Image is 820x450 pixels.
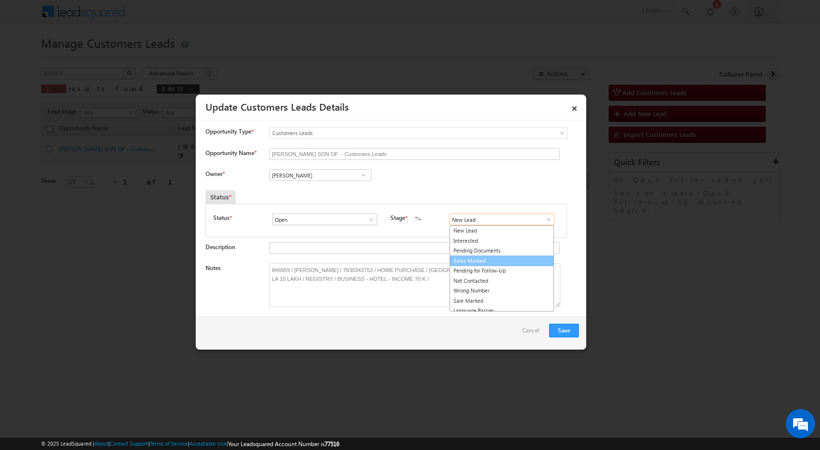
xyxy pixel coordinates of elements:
[205,127,251,136] span: Opportunity Type
[94,440,108,447] a: About
[450,226,553,236] a: New Lead
[450,255,554,267] a: Sales Marked
[450,306,553,316] a: Language Barrier
[205,99,349,113] a: Update Customers Leads Details
[450,214,554,225] input: Type to Search
[269,127,568,139] a: Customers Leads
[41,439,339,449] span: © 2025 LeadSquared | | | | |
[450,286,553,296] a: Wrong Number
[160,5,184,28] div: Minimize live chat window
[205,190,236,204] div: Status
[110,440,148,447] a: Contact Support
[51,51,164,64] div: Chat with us now
[363,215,375,224] a: Show All Items
[270,129,528,137] span: Customers Leads
[450,236,553,246] a: Interested
[272,214,377,225] input: Type to Search
[189,440,226,447] a: Acceptable Use
[13,90,178,292] textarea: Type your message and hit 'Enter'
[325,440,339,448] span: 77516
[450,266,553,276] a: Pending for Follow-Up
[150,440,188,447] a: Terms of Service
[228,440,339,448] span: Your Leadsquared Account Number is
[133,300,177,313] em: Start Chat
[205,264,221,272] label: Notes
[522,324,544,342] a: Cancel
[540,215,552,224] a: Show All Items
[357,170,369,180] a: Show All Items
[566,98,583,115] a: ×
[390,214,405,222] label: Stage
[17,51,41,64] img: d_60004797649_company_0_60004797649
[450,296,553,306] a: Sale Marked
[205,170,225,177] label: Owner
[205,149,256,157] label: Opportunity Name
[549,324,579,337] button: Save
[213,214,229,222] label: Status
[450,276,553,286] a: Not Contacted
[205,243,235,251] label: Description
[269,169,371,181] input: Type to Search
[450,246,553,256] a: Pending Documents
